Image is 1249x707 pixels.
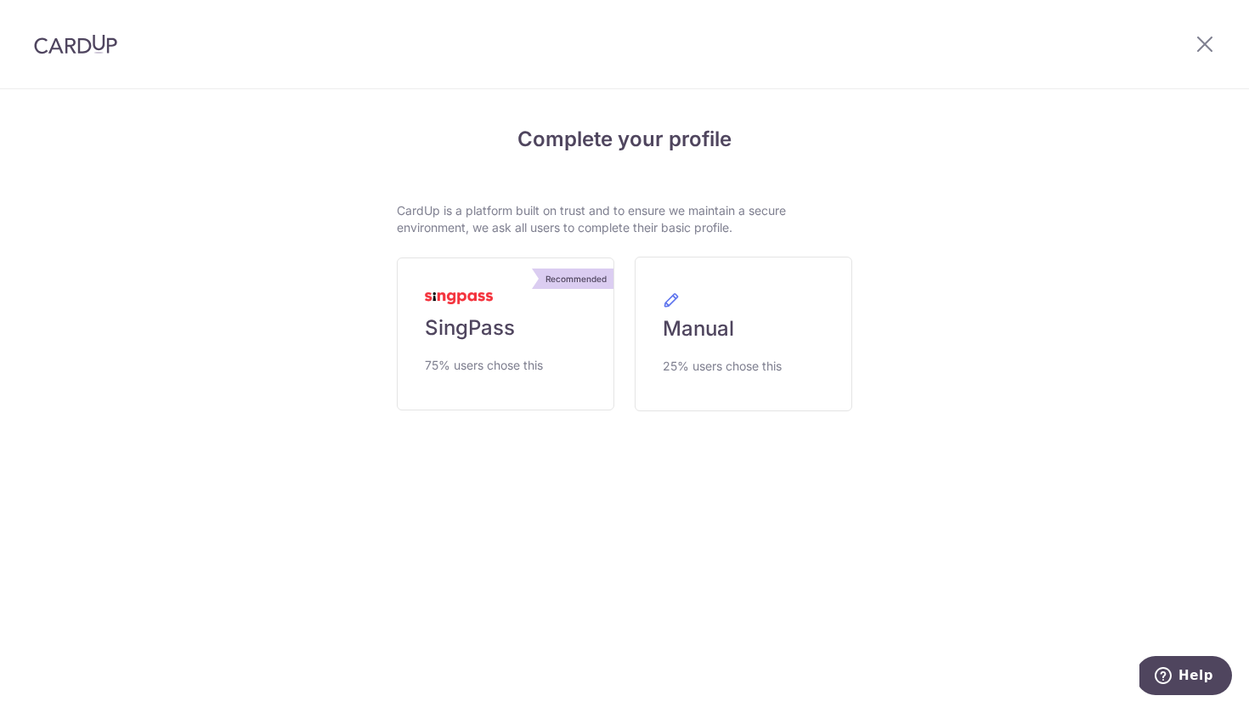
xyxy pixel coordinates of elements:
h4: Complete your profile [397,124,852,155]
p: CardUp is a platform built on trust and to ensure we maintain a secure environment, we ask all us... [397,202,852,236]
span: 75% users chose this [425,355,543,376]
img: MyInfoLogo [425,292,493,304]
span: SingPass [425,314,515,342]
div: Recommended [539,269,613,289]
span: 25% users chose this [663,356,782,376]
iframe: Opens a widget where you can find more information [1139,656,1232,699]
span: Manual [663,315,734,342]
a: Recommended SingPass 75% users chose this [397,257,614,410]
img: CardUp [34,34,117,54]
a: Manual 25% users chose this [635,257,852,411]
